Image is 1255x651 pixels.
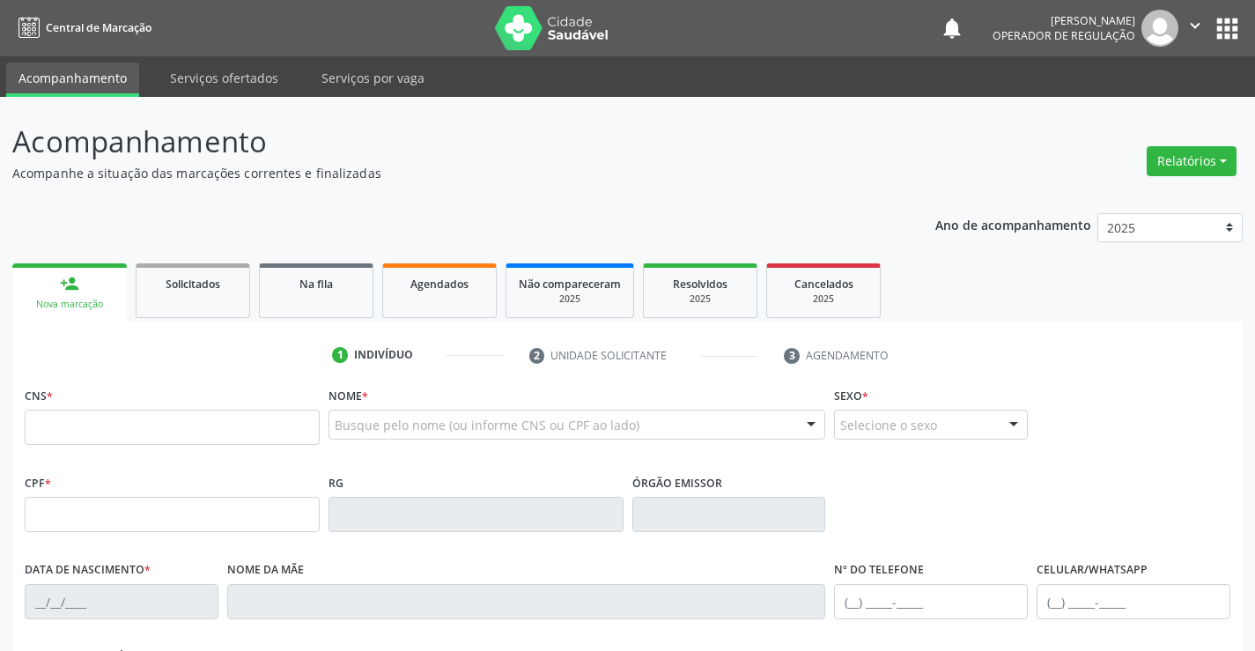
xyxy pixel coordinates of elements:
label: Celular/WhatsApp [1037,557,1148,584]
span: Busque pelo nome (ou informe CNS ou CPF ao lado) [335,416,639,434]
img: img [1141,10,1178,47]
label: Órgão emissor [632,470,722,497]
div: [PERSON_NAME] [993,13,1135,28]
span: Operador de regulação [993,28,1135,43]
div: 2025 [656,292,744,306]
button: notifications [940,16,964,41]
span: Selecione o sexo [840,416,937,434]
span: Central de Marcação [46,20,151,35]
span: Agendados [410,277,469,292]
input: __/__/____ [25,584,218,619]
label: Sexo [834,382,868,410]
label: RG [329,470,343,497]
div: Indivíduo [354,347,413,363]
label: Nome [329,382,368,410]
p: Ano de acompanhamento [935,213,1091,235]
span: Não compareceram [519,277,621,292]
a: Serviços por vaga [309,63,437,93]
span: Solicitados [166,277,220,292]
span: Na fila [299,277,333,292]
span: Resolvidos [673,277,727,292]
a: Serviços ofertados [158,63,291,93]
a: Central de Marcação [12,13,151,42]
div: 2025 [519,292,621,306]
p: Acompanhe a situação das marcações correntes e finalizadas [12,164,874,182]
a: Acompanhamento [6,63,139,97]
label: CPF [25,470,51,497]
input: (__) _____-_____ [1037,584,1230,619]
input: (__) _____-_____ [834,584,1028,619]
div: Nova marcação [25,298,114,311]
div: 2025 [779,292,867,306]
label: CNS [25,382,53,410]
button: apps [1212,13,1243,44]
div: person_add [60,274,79,293]
label: Nº do Telefone [834,557,924,584]
button:  [1178,10,1212,47]
i:  [1185,16,1205,35]
label: Data de nascimento [25,557,151,584]
button: Relatórios [1147,146,1237,176]
label: Nome da mãe [227,557,304,584]
p: Acompanhamento [12,120,874,164]
div: 1 [332,347,348,363]
span: Cancelados [794,277,853,292]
